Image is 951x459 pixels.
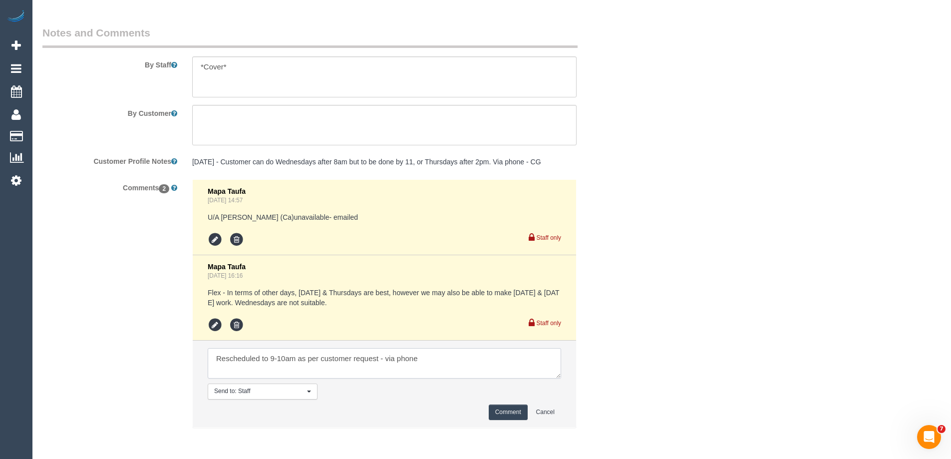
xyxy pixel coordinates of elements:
[489,405,528,420] button: Comment
[917,425,941,449] iframe: Intercom live chat
[42,25,578,48] legend: Notes and Comments
[6,10,26,24] img: Automaid Logo
[35,56,185,70] label: By Staff
[537,320,561,327] small: Staff only
[208,272,243,279] a: [DATE] 16:16
[159,184,169,193] span: 2
[537,234,561,241] small: Staff only
[208,187,246,195] span: Mapa Taufa
[35,179,185,193] label: Comments
[938,425,946,433] span: 7
[208,288,561,308] pre: Flex - In terms of other days, [DATE] & Thursdays are best, however we may also be able to make [...
[214,387,305,396] span: Send to: Staff
[530,405,561,420] button: Cancel
[208,197,243,204] a: [DATE] 14:57
[192,157,577,167] pre: [DATE] - Customer can do Wednesdays after 8am but to be done by 11, or Thursdays after 2pm. Via p...
[208,263,246,271] span: Mapa Taufa
[35,153,185,166] label: Customer Profile Notes
[208,212,561,222] pre: U/A [PERSON_NAME] (Ca)unavailable- emailed
[35,105,185,118] label: By Customer
[208,384,317,399] button: Send to: Staff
